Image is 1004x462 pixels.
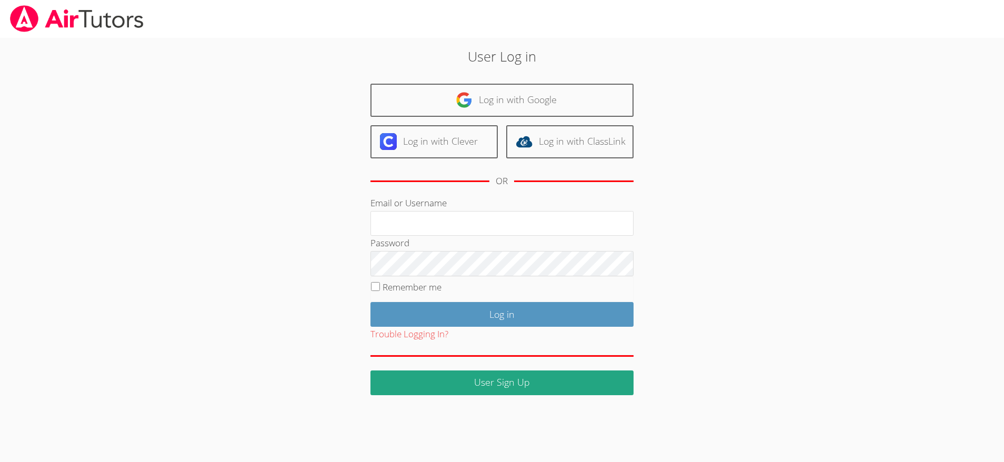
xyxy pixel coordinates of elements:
[370,197,447,209] label: Email or Username
[370,84,634,117] a: Log in with Google
[370,327,448,342] button: Trouble Logging In?
[516,133,533,150] img: classlink-logo-d6bb404cc1216ec64c9a2012d9dc4662098be43eaf13dc465df04b49fa7ab582.svg
[370,370,634,395] a: User Sign Up
[506,125,634,158] a: Log in with ClassLink
[456,92,473,108] img: google-logo-50288ca7cdecda66e5e0955fdab243c47b7ad437acaf1139b6f446037453330a.svg
[370,237,409,249] label: Password
[370,302,634,327] input: Log in
[9,5,145,32] img: airtutors_banner-c4298cdbf04f3fff15de1276eac7730deb9818008684d7c2e4769d2f7ddbe033.png
[383,281,441,293] label: Remember me
[380,133,397,150] img: clever-logo-6eab21bc6e7a338710f1a6ff85c0baf02591cd810cc4098c63d3a4b26e2feb20.svg
[370,125,498,158] a: Log in with Clever
[496,174,508,189] div: OR
[231,46,773,66] h2: User Log in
